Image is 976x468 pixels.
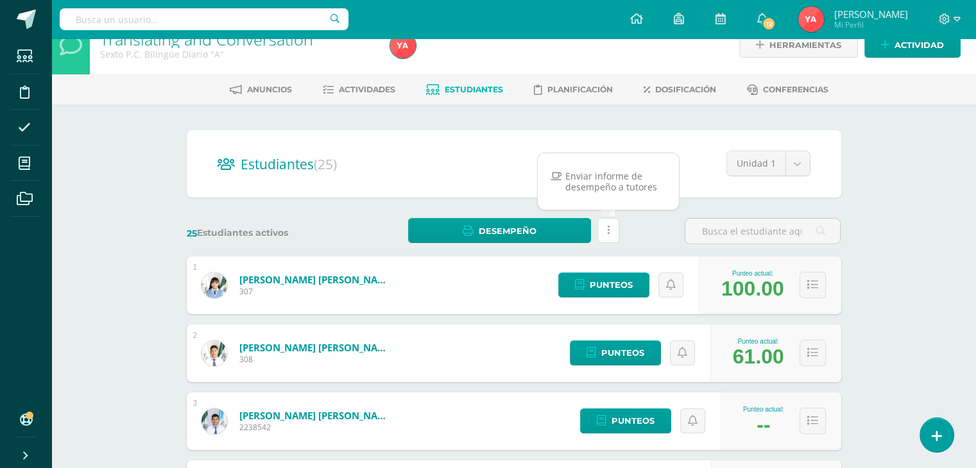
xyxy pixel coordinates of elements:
span: Herramientas [769,33,841,57]
a: Actividades [323,79,395,100]
div: Punteo actual: [721,270,784,277]
a: Herramientas [739,33,858,58]
img: a9caf3dfb77dbfd01956769eeef73bf7.png [201,340,227,366]
span: 307 [239,286,393,297]
span: 2238542 [239,422,393,433]
span: Estudiantes [445,85,503,94]
span: Planificación [547,85,613,94]
img: 5fa56000ca0679ffac257eca8513e7dc.png [201,272,227,298]
span: Actividades [339,85,395,94]
div: 3 [193,399,198,408]
a: Punteos [570,340,661,365]
a: Planificación [534,79,613,100]
input: Busca un usuario... [60,8,348,30]
span: Punteos [612,409,655,433]
div: Punteo actual: [733,338,784,345]
a: Translating and Conversation [100,28,313,50]
a: [PERSON_NAME] [PERSON_NAME] [239,341,393,354]
span: Mi Perfil [834,19,907,30]
a: Anuncios [230,79,292,100]
img: 1cdec18536d9f5a5b7f2cbf939bcf624.png [798,6,824,32]
div: 2 [193,331,198,340]
span: 12 [762,17,776,31]
h1: Translating and Conversation [100,30,375,48]
div: Sexto P.C. Bilingüe Diario 'A' [100,48,375,60]
div: -- [757,413,770,437]
input: Busca el estudiante aquí... [685,219,840,244]
span: Punteos [601,341,644,365]
span: 25 [187,228,197,239]
span: Estudiantes [241,155,337,173]
label: Estudiantes activos [187,227,343,239]
span: [PERSON_NAME] [834,8,907,21]
span: Unidad 1 [737,151,776,176]
a: Punteos [580,408,671,433]
span: (25) [314,155,337,173]
a: Punteos [558,272,649,297]
img: 1cdec18536d9f5a5b7f2cbf939bcf624.png [390,33,416,58]
a: Unidad 1 [727,151,810,176]
a: Dosificación [644,79,716,100]
div: 1 [193,263,198,272]
a: [PERSON_NAME] [PERSON_NAME] [239,273,393,286]
span: Punteos [590,273,633,297]
a: Conferencias [747,79,828,100]
a: Actividad [864,33,961,58]
span: Dosificación [655,85,716,94]
div: Punteo actual: [743,406,784,413]
a: [PERSON_NAME] [PERSON_NAME] [239,409,393,422]
span: Desempeño [479,219,536,243]
div: 61.00 [733,345,784,369]
a: Estudiantes [426,79,503,100]
span: Conferencias [763,85,828,94]
span: 308 [239,354,393,365]
a: Enviar informe de desempeño a tutores [538,166,679,197]
a: Desempeño [408,218,591,243]
div: 100.00 [721,277,784,301]
img: eba9a46769bd02ad30f31ed898cb5d0e.png [201,408,227,434]
span: Actividad [895,33,944,57]
span: Anuncios [247,85,292,94]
